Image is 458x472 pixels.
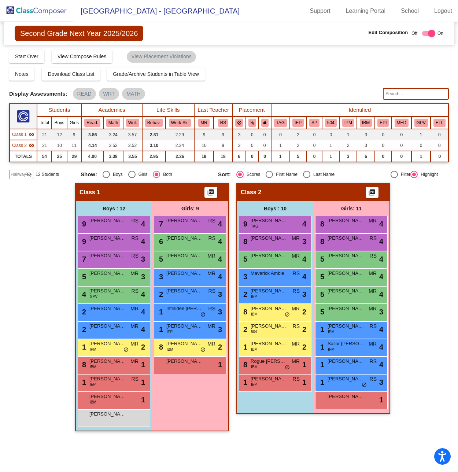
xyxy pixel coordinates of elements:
[318,290,324,298] span: 5
[81,104,142,117] th: Academics
[142,129,166,140] td: 2.81
[81,151,103,162] td: 4.00
[398,171,411,178] div: Filter
[37,104,81,117] th: Students
[37,151,52,162] td: 54
[136,171,148,178] div: Girls
[132,287,138,295] span: RS
[166,305,203,312] span: Infinidee [PERSON_NAME]
[307,140,322,151] td: 0
[328,340,364,347] span: Sailor [PERSON_NAME]
[194,140,214,151] td: 10
[113,71,199,77] span: Grade/Archive Students in Table View
[251,305,287,312] span: [PERSON_NAME]
[273,171,298,178] div: First Name
[290,140,307,151] td: 2
[302,289,306,300] span: 3
[328,252,364,259] span: [PERSON_NAME]
[67,117,81,129] th: Girls
[218,289,222,300] span: 3
[152,201,228,216] div: Girls: 9
[302,236,306,247] span: 3
[157,237,163,246] span: 6
[241,308,247,316] span: 8
[123,140,142,151] td: 3.52
[368,189,377,199] mat-icon: picture_as_pdf
[318,325,324,333] span: 1
[322,140,339,151] td: 1
[194,104,233,117] th: Last Teacher
[160,171,172,178] div: Both
[141,324,145,335] span: 4
[339,129,357,140] td: 1
[130,340,138,348] span: MR
[292,235,300,242] span: MR
[80,325,86,333] span: 2
[328,235,364,242] span: [PERSON_NAME]
[431,129,448,140] td: 0
[218,171,350,178] mat-radio-group: Select an option
[357,117,374,129] th: Individual Planning Meetings In Process for Behavior
[271,140,290,151] td: 1
[214,140,232,151] td: 9
[392,129,411,140] td: 0
[271,117,290,129] th: Gifted and Talented
[292,252,300,260] span: MR
[339,117,357,129] th: Individual Planning Meetings in Process for Academics
[392,117,411,129] th: Major Medical
[375,117,392,129] th: EpiPen
[251,322,287,330] span: [PERSON_NAME]
[379,306,383,317] span: 3
[357,129,374,140] td: 3
[302,271,306,282] span: 4
[89,287,126,295] span: [PERSON_NAME]
[80,273,86,281] span: 5
[157,220,163,228] span: 7
[29,132,34,137] mat-icon: visibility
[130,270,138,277] span: MR
[207,270,215,277] span: MR
[304,5,336,17] a: Support
[130,305,138,313] span: MR
[414,119,428,127] button: GPV
[12,142,27,149] span: Class 2
[251,311,258,317] span: IBM
[241,273,247,281] span: 3
[132,235,138,242] span: RS
[90,294,97,299] span: GPV
[328,305,364,312] span: [PERSON_NAME]
[292,119,304,127] button: IEP
[290,117,307,129] th: Individualized Education Plan
[141,306,145,317] span: 4
[141,218,145,229] span: 4
[166,140,194,151] td: 2.24
[379,289,383,300] span: 4
[110,171,123,178] div: Boys
[99,88,119,100] mat-chip: WRT
[411,117,431,129] th: Good Parent Volunteer
[285,312,290,318] span: do_not_disturb_alt
[42,67,100,81] button: Download Class List
[259,140,271,151] td: 0
[237,201,313,216] div: Boys : 10
[328,217,364,224] span: [PERSON_NAME]
[251,287,287,295] span: [PERSON_NAME]
[15,26,143,41] span: Second Grade Next Year 2025/2026
[246,151,259,162] td: 0
[107,67,205,81] button: Grade/Archive Students in Table View
[11,171,26,178] span: Hallway
[214,117,232,129] th: Rachel Sorenson
[218,254,222,265] span: 4
[142,104,194,117] th: Life Skills
[307,151,322,162] td: 0
[123,151,142,162] td: 3.55
[369,305,377,313] span: MR
[103,140,123,151] td: 3.52
[208,287,215,295] span: RS
[302,342,306,353] span: 2
[141,289,145,300] span: 4
[89,217,126,224] span: [PERSON_NAME]
[12,131,27,138] span: Class 1
[84,119,100,127] button: Read.
[369,287,377,295] span: MR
